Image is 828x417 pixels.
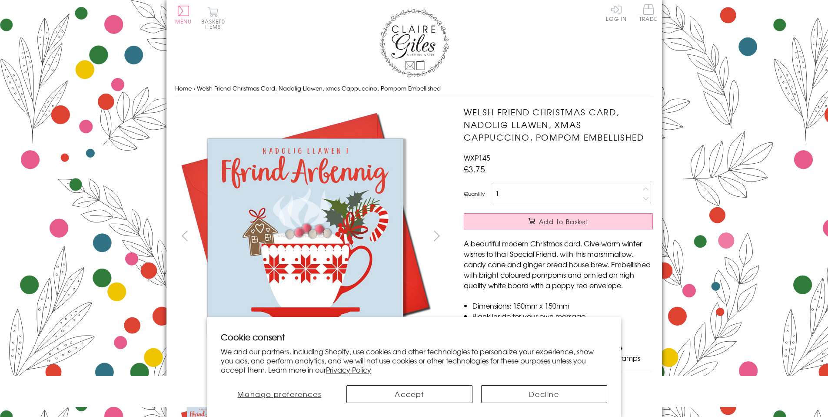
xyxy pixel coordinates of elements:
span: Add to Basket [539,217,589,226]
span: Manage preferences [237,389,321,399]
button: Manage preferences [221,385,338,403]
a: Home [175,84,192,92]
button: Menu [175,6,192,24]
img: Claire Giles Greetings Cards [379,9,449,77]
button: next [427,226,446,245]
span: £3.75 [464,163,485,175]
h2: Cookie consent [221,331,607,343]
a: Privacy Policy [326,364,371,375]
li: Dimensions: 150mm x 150mm [472,300,653,311]
span: WXP145 [464,152,490,163]
span: Trade [639,4,658,21]
nav: breadcrumbs [175,80,653,98]
span: › [193,84,195,92]
p: A beautiful modern Christmas card. Give warm winter wishes to that Special Friend, with this mars... [464,238,653,290]
button: Accept [346,385,472,403]
img: Welsh Friend Christmas Card, Nadolig Llawen, xmas Cappuccino, Pompom Embellished [446,106,707,315]
p: We and our partners, including Shopify, use cookies and other technologies to personalize your ex... [221,347,607,374]
img: Welsh Friend Christmas Card, Nadolig Llawen, xmas Cappuccino, Pompom Embellished [175,106,436,367]
li: Blank inside for your own message [472,311,653,321]
span: Menu [175,17,192,25]
button: prev [175,226,195,245]
a: Trade [639,4,658,23]
label: Quantity [464,190,485,198]
span: Welsh Friend Christmas Card, Nadolig Llawen, xmas Cappuccino, Pompom Embellished [197,84,441,92]
button: Decline [481,385,607,403]
h1: Welsh Friend Christmas Card, Nadolig Llawen, xmas Cappuccino, Pompom Embellished [464,106,653,143]
span: 0 items [205,17,225,30]
button: Basket0 items [201,7,225,29]
button: Add to Basket [464,213,653,229]
a: Log In [606,4,627,21]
